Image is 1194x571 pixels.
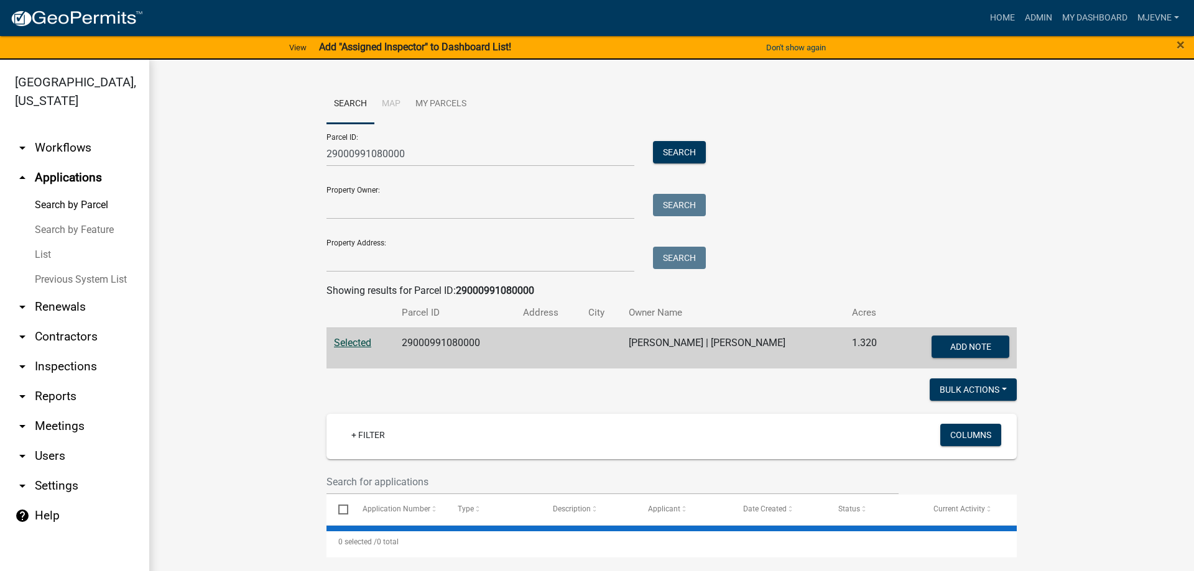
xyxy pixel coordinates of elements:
span: Status [838,505,860,513]
td: 1.320 [845,327,896,368]
a: Home [985,6,1020,30]
datatable-header-cell: Applicant [636,495,731,524]
button: Close [1177,37,1185,52]
a: View [284,37,312,58]
span: Add Note [950,341,991,351]
span: Description [553,505,591,513]
a: + Filter [341,424,395,446]
i: arrow_drop_up [15,170,30,185]
div: 0 total [326,526,1017,557]
datatable-header-cell: Description [541,495,636,524]
button: Search [653,141,706,163]
input: Search for applications [326,469,899,495]
td: 29000991080000 [394,327,516,368]
td: [PERSON_NAME] | [PERSON_NAME] [621,327,845,368]
button: Columns [940,424,1001,446]
i: arrow_drop_down [15,449,30,464]
button: Add Note [932,336,1009,358]
datatable-header-cell: Status [826,495,922,524]
strong: 29000991080000 [456,285,534,296]
span: Date Created [743,505,787,513]
button: Search [653,247,706,269]
span: Application Number [363,505,430,513]
span: Current Activity [933,505,985,513]
strong: Add "Assigned Inspector" to Dashboard List! [319,41,511,53]
th: Acres [845,298,896,327]
th: Address [516,298,581,327]
datatable-header-cell: Date Created [731,495,826,524]
i: arrow_drop_down [15,299,30,314]
th: Owner Name [621,298,845,327]
i: arrow_drop_down [15,419,30,434]
a: My Dashboard [1057,6,1132,30]
button: Don't show again [761,37,831,58]
span: 0 selected / [338,537,377,546]
datatable-header-cell: Type [445,495,540,524]
th: Parcel ID [394,298,516,327]
a: My Parcels [408,85,474,124]
datatable-header-cell: Current Activity [922,495,1017,524]
i: help [15,508,30,523]
datatable-header-cell: Select [326,495,350,524]
span: × [1177,36,1185,53]
i: arrow_drop_down [15,359,30,374]
a: Search [326,85,374,124]
datatable-header-cell: Application Number [350,495,445,524]
i: arrow_drop_down [15,140,30,155]
div: Showing results for Parcel ID: [326,283,1017,298]
i: arrow_drop_down [15,329,30,344]
span: Type [458,505,474,513]
a: MJevne [1132,6,1184,30]
a: Admin [1020,6,1057,30]
i: arrow_drop_down [15,478,30,493]
button: Bulk Actions [930,378,1017,401]
th: City [581,298,621,327]
i: arrow_drop_down [15,389,30,404]
button: Search [653,194,706,216]
a: Selected [334,337,371,349]
span: Applicant [648,505,680,513]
